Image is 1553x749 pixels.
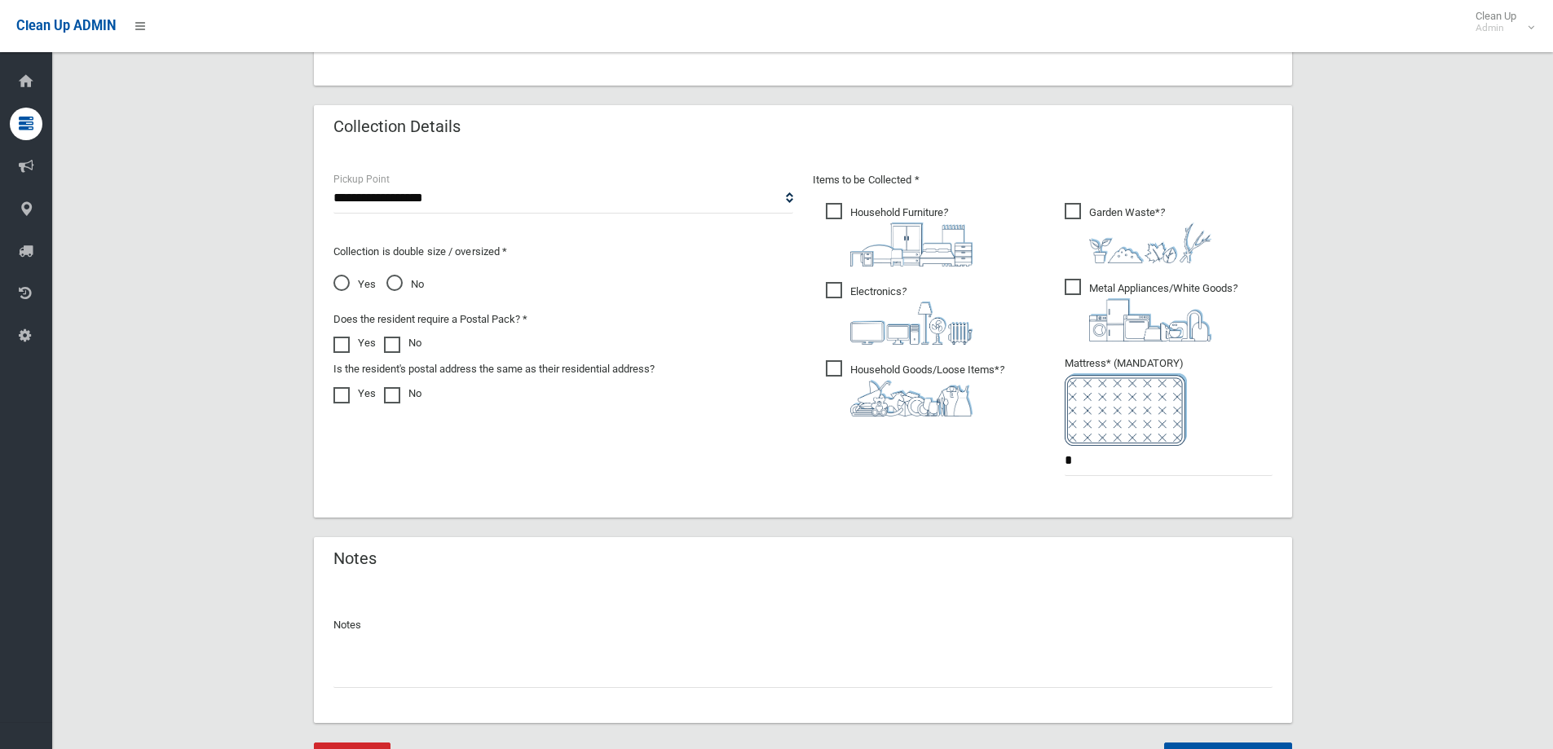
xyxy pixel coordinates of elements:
label: Yes [333,384,376,403]
label: Yes [333,333,376,353]
span: Clean Up ADMIN [16,18,116,33]
img: 394712a680b73dbc3d2a6a3a7ffe5a07.png [850,302,973,345]
i: ? [1089,282,1238,341]
label: Is the resident's postal address the same as their residential address? [333,359,655,379]
span: Garden Waste* [1065,203,1211,263]
label: No [384,333,421,353]
label: Does the resident require a Postal Pack? * [333,310,527,329]
span: Household Goods/Loose Items* [826,360,1004,416]
p: Collection is double size / oversized * [333,242,793,262]
small: Admin [1476,22,1516,34]
p: Notes [333,615,1273,635]
i: ? [1089,206,1211,263]
i: ? [850,363,1004,416]
header: Collection Details [314,111,480,143]
i: ? [850,285,973,345]
img: aa9efdbe659d29b613fca23ba79d85cb.png [850,222,973,267]
span: Clean Up [1467,10,1533,34]
span: Mattress* (MANDATORY) [1065,357,1273,446]
p: Items to be Collected * [813,170,1273,190]
i: ? [850,206,973,267]
span: Household Furniture [826,203,973,267]
img: e7408bece873d2c1783593a074e5cb2f.png [1065,373,1187,446]
img: 36c1b0289cb1767239cdd3de9e694f19.png [1089,298,1211,341]
header: Notes [314,543,396,575]
span: Metal Appliances/White Goods [1065,279,1238,341]
img: 4fd8a5c772b2c999c83690221e5242e0.png [1089,222,1211,263]
label: No [384,384,421,403]
img: b13cc3517677393f34c0a387616ef184.png [850,380,973,416]
span: Electronics [826,282,973,345]
span: No [386,275,424,294]
span: Yes [333,275,376,294]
